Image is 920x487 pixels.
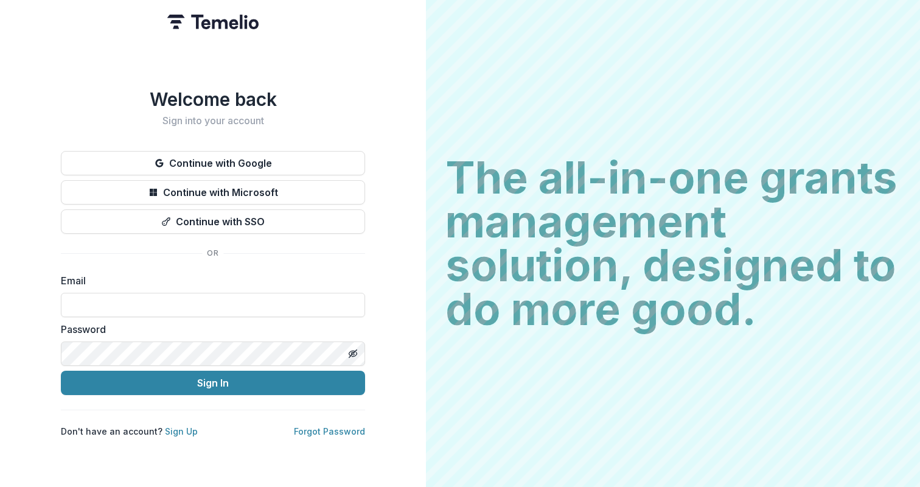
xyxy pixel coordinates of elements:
label: Password [61,322,358,337]
img: Temelio [167,15,259,29]
p: Don't have an account? [61,425,198,438]
a: Sign Up [165,426,198,436]
h2: Sign into your account [61,115,365,127]
button: Continue with SSO [61,209,365,234]
a: Forgot Password [294,426,365,436]
button: Continue with Microsoft [61,180,365,205]
h1: Welcome back [61,88,365,110]
button: Continue with Google [61,151,365,175]
button: Toggle password visibility [343,344,363,363]
button: Sign In [61,371,365,395]
label: Email [61,273,358,288]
